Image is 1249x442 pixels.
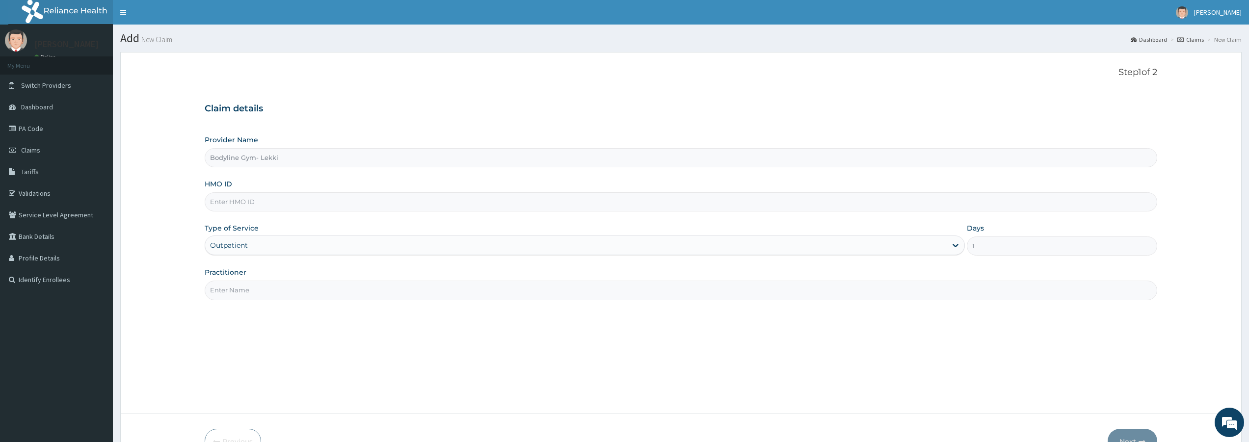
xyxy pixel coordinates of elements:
p: Step 1 of 2 [205,67,1157,78]
label: Practitioner [205,267,246,277]
span: Switch Providers [21,81,71,90]
a: Dashboard [1131,35,1167,44]
li: New Claim [1205,35,1242,44]
label: Type of Service [205,223,259,233]
span: [PERSON_NAME] [1194,8,1242,17]
label: Provider Name [205,135,258,145]
h3: Claim details [205,104,1157,114]
img: User Image [5,29,27,52]
img: User Image [1176,6,1188,19]
small: New Claim [139,36,172,43]
label: Days [967,223,984,233]
span: Claims [21,146,40,155]
label: HMO ID [205,179,232,189]
input: Enter HMO ID [205,192,1157,211]
input: Enter Name [205,281,1157,300]
p: [PERSON_NAME] [34,40,99,49]
span: Dashboard [21,103,53,111]
h1: Add [120,32,1242,45]
span: Tariffs [21,167,39,176]
a: Online [34,53,58,60]
a: Claims [1177,35,1204,44]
